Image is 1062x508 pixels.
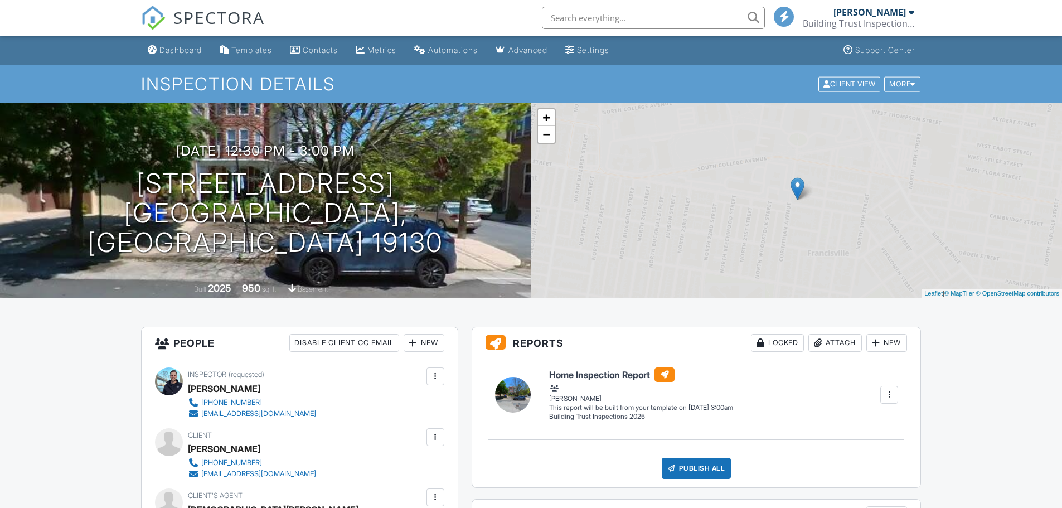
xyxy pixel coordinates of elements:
div: [PERSON_NAME] [833,7,906,18]
div: [PERSON_NAME] [549,383,733,403]
div: Metrics [367,45,396,55]
div: [PERSON_NAME] [188,380,260,397]
h1: [STREET_ADDRESS] [GEOGRAPHIC_DATA], [GEOGRAPHIC_DATA] 19130 [18,169,513,257]
div: 2025 [208,282,231,294]
a: Advanced [491,40,552,61]
div: Dashboard [159,45,202,55]
h3: Reports [472,327,921,359]
div: Settings [577,45,609,55]
a: [EMAIL_ADDRESS][DOMAIN_NAME] [188,408,316,419]
h1: Inspection Details [141,74,922,94]
div: More [884,76,920,91]
a: Leaflet [924,290,943,297]
div: Locked [751,334,804,352]
a: [PHONE_NUMBER] [188,397,316,408]
h6: Home Inspection Report [549,367,733,382]
span: sq. ft. [262,285,278,293]
div: Publish All [662,458,731,479]
span: Client [188,431,212,439]
a: [EMAIL_ADDRESS][DOMAIN_NAME] [188,468,316,480]
span: Built [194,285,206,293]
div: Automations [428,45,478,55]
div: [EMAIL_ADDRESS][DOMAIN_NAME] [201,470,316,478]
a: Automations (Basic) [410,40,482,61]
div: Building Trust Inspections 2025 [549,412,733,422]
a: [PHONE_NUMBER] [188,457,316,468]
div: Contacts [303,45,338,55]
a: © OpenStreetMap contributors [976,290,1059,297]
img: The Best Home Inspection Software - Spectora [141,6,166,30]
div: 950 [242,282,260,294]
span: basement [298,285,328,293]
a: Support Center [839,40,919,61]
div: New [404,334,444,352]
div: Client View [818,76,880,91]
div: Support Center [855,45,915,55]
a: Client View [817,79,883,88]
a: Templates [215,40,277,61]
a: Zoom out [538,126,555,143]
div: Templates [231,45,272,55]
h3: [DATE] 12:30 pm - 3:00 pm [176,143,355,158]
span: SPECTORA [173,6,265,29]
div: | [922,289,1062,298]
div: Disable Client CC Email [289,334,399,352]
div: [EMAIL_ADDRESS][DOMAIN_NAME] [201,409,316,418]
a: Settings [561,40,614,61]
a: Dashboard [143,40,206,61]
a: SPECTORA [141,15,265,38]
div: [PHONE_NUMBER] [201,398,262,407]
input: Search everything... [542,7,765,29]
div: New [866,334,907,352]
div: [PERSON_NAME] [188,441,260,457]
span: Inspector [188,370,226,379]
span: (requested) [229,370,264,379]
div: Attach [808,334,862,352]
div: Advanced [508,45,547,55]
h3: People [142,327,458,359]
div: [PHONE_NUMBER] [201,458,262,467]
a: Metrics [351,40,401,61]
div: Building Trust Inspections, LLC [803,18,914,29]
a: Zoom in [538,109,555,126]
div: This report will be built from your template on [DATE] 3:00am [549,403,733,412]
span: Client's Agent [188,491,243,500]
a: Contacts [285,40,342,61]
a: © MapTiler [944,290,974,297]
